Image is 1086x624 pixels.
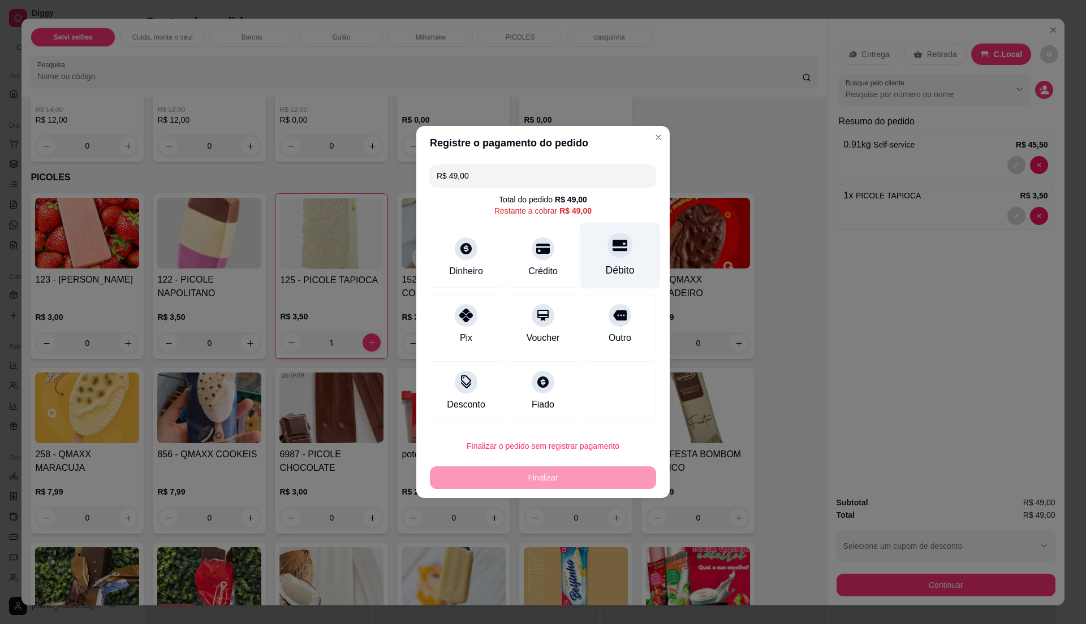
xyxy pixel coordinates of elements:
div: Crédito [528,265,558,278]
div: Voucher [527,331,560,345]
button: Finalizar o pedido sem registrar pagamento [430,435,656,457]
div: Fiado [532,398,554,411]
div: Desconto [447,398,485,411]
div: Total do pedido [499,194,587,205]
div: R$ 49,00 [559,205,592,216]
div: Restante a cobrar [494,205,592,216]
div: Outro [609,331,631,345]
div: Pix [460,331,472,345]
header: Registre o pagamento do pedido [416,126,670,160]
button: Close [649,128,667,146]
div: Dinheiro [449,265,483,278]
input: Ex.: hambúrguer de cordeiro [437,164,649,187]
div: Débito [606,263,635,278]
div: R$ 49,00 [555,194,587,205]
